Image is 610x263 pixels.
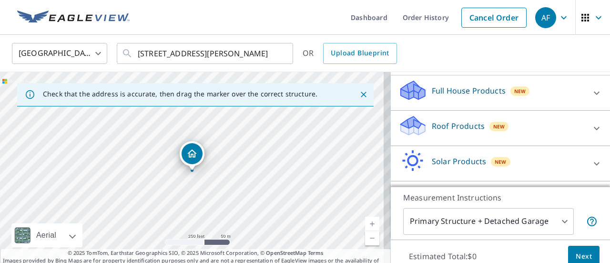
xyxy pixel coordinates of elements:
p: Measurement Instructions [403,192,598,203]
div: Walls ProductsNew [398,185,602,212]
div: OR [303,43,397,64]
div: Primary Structure + Detached Garage [403,208,574,235]
span: New [514,87,526,95]
span: Next [576,251,592,263]
div: Roof ProductsNew [398,115,602,142]
a: Current Level 17, Zoom Out [365,231,379,245]
a: Terms [308,249,324,256]
p: Solar Products [432,156,486,167]
div: Full House ProductsNew [398,79,602,106]
span: New [495,158,507,166]
p: Full House Products [432,85,506,96]
p: Roof Products [432,120,485,132]
div: AF [535,7,556,28]
button: Close [357,88,370,101]
a: Upload Blueprint [323,43,396,64]
a: Cancel Order [461,8,527,28]
input: Search by address or latitude-longitude [138,40,274,67]
p: Check that the address is accurate, then drag the marker over the correct structure. [43,90,317,98]
span: © 2025 TomTom, Earthstar Geographics SIO, © 2025 Microsoft Corporation, © [68,249,324,257]
div: Solar ProductsNew [398,150,602,177]
div: Dropped pin, building 1, Residential property, 2421 Meadow Lake Dr Stockton, CA 95207 [180,141,204,171]
div: Aerial [11,223,82,247]
img: EV Logo [17,11,130,25]
a: OpenStreetMap [266,249,306,256]
div: Aerial [33,223,59,247]
a: Current Level 17, Zoom In [365,217,379,231]
span: Your report will include the primary structure and a detached garage if one exists. [586,216,598,227]
span: Upload Blueprint [331,47,389,59]
div: [GEOGRAPHIC_DATA] [12,40,107,67]
span: New [493,123,505,130]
